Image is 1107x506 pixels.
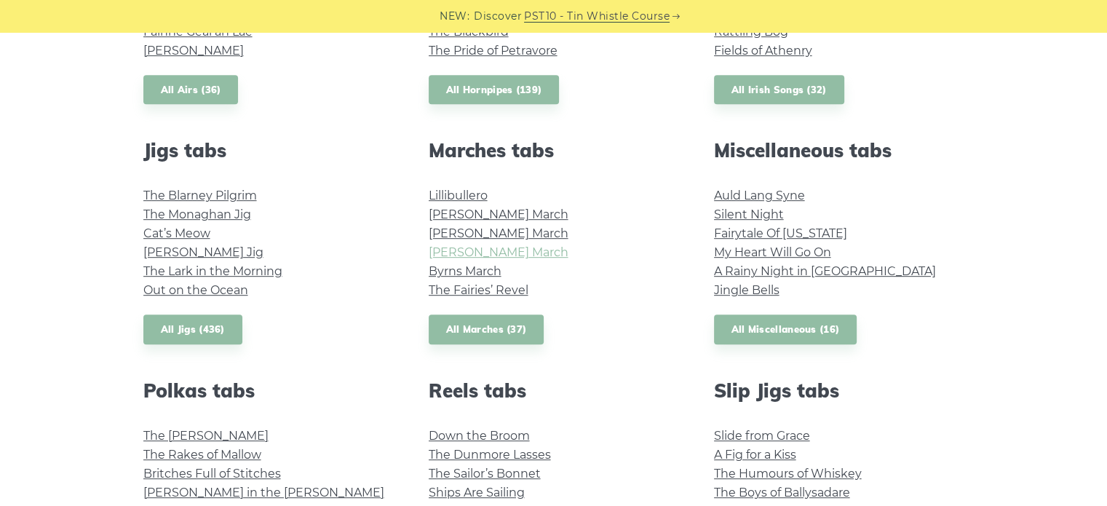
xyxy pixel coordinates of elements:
[143,189,257,202] a: The Blarney Pilgrim
[714,139,964,162] h2: Miscellaneous tabs
[143,139,394,162] h2: Jigs tabs
[429,467,541,481] a: The Sailor’s Bonnet
[474,8,522,25] span: Discover
[429,429,530,443] a: Down the Broom
[143,283,248,297] a: Out on the Ocean
[429,207,568,221] a: [PERSON_NAME] March
[143,448,261,462] a: The Rakes of Mallow
[143,75,239,105] a: All Airs (36)
[440,8,469,25] span: NEW:
[143,207,251,221] a: The Monaghan Jig
[714,226,847,240] a: Fairytale Of [US_STATE]
[714,379,964,402] h2: Slip Jigs tabs
[714,25,788,39] a: Rattling Bog
[714,448,796,462] a: A Fig for a Kiss
[429,226,568,240] a: [PERSON_NAME] March
[429,264,501,278] a: Byrns March
[143,226,210,240] a: Cat’s Meow
[429,379,679,402] h2: Reels tabs
[714,486,850,499] a: The Boys of Ballysadare
[714,283,779,297] a: Jingle Bells
[429,315,544,344] a: All Marches (37)
[714,44,812,58] a: Fields of Athenry
[143,315,242,344] a: All Jigs (436)
[429,44,558,58] a: The Pride of Petravore
[429,25,509,39] a: The Blackbird
[714,75,844,105] a: All Irish Songs (32)
[429,189,488,202] a: Lillibullero
[143,264,282,278] a: The Lark in the Morning
[714,429,810,443] a: Slide from Grace
[429,448,551,462] a: The Dunmore Lasses
[429,486,525,499] a: Ships Are Sailing
[143,379,394,402] h2: Polkas tabs
[714,189,805,202] a: Auld Lang Syne
[714,315,857,344] a: All Miscellaneous (16)
[429,139,679,162] h2: Marches tabs
[524,8,670,25] a: PST10 - Tin Whistle Course
[429,283,528,297] a: The Fairies’ Revel
[143,245,263,259] a: [PERSON_NAME] Jig
[714,467,862,481] a: The Humours of Whiskey
[714,245,831,259] a: My Heart Will Go On
[143,44,244,58] a: [PERSON_NAME]
[429,245,568,259] a: [PERSON_NAME] March
[143,25,253,39] a: Fáinne Geal an Lae
[143,429,269,443] a: The [PERSON_NAME]
[143,486,384,499] a: [PERSON_NAME] in the [PERSON_NAME]
[714,264,936,278] a: A Rainy Night in [GEOGRAPHIC_DATA]
[714,207,784,221] a: Silent Night
[143,467,281,481] a: Britches Full of Stitches
[429,75,560,105] a: All Hornpipes (139)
